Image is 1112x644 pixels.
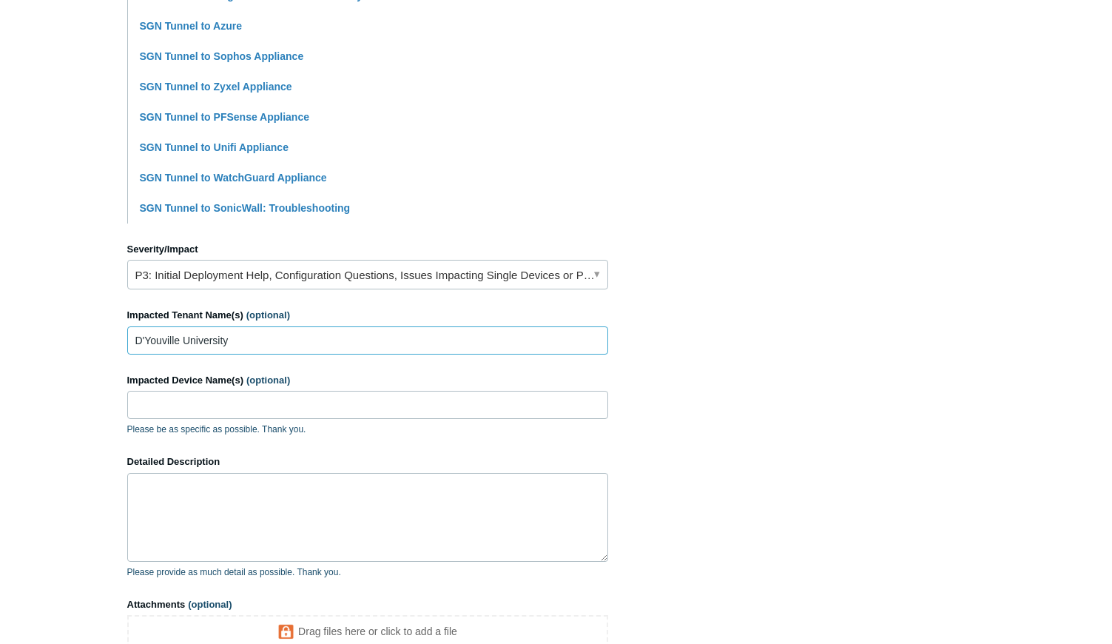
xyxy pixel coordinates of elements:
label: Impacted Tenant Name(s) [127,308,608,323]
a: SGN Tunnel to Azure [140,20,242,32]
a: SGN Tunnel to Zyxel Appliance [140,81,292,93]
span: (optional) [188,599,232,610]
label: Attachments [127,597,608,612]
a: P3: Initial Deployment Help, Configuration Questions, Issues Impacting Single Devices or Past Out... [127,260,608,289]
label: Impacted Device Name(s) [127,373,608,388]
span: (optional) [246,375,290,386]
a: SGN Tunnel to SonicWall: Troubleshooting [140,202,351,214]
label: Detailed Description [127,455,608,469]
a: SGN Tunnel to Sophos Appliance [140,50,304,62]
a: SGN Tunnel to PFSense Appliance [140,111,309,123]
a: SGN Tunnel to WatchGuard Appliance [140,172,327,184]
p: Please provide as much detail as possible. Thank you. [127,566,608,579]
span: (optional) [246,309,290,321]
a: SGN Tunnel to Unifi Appliance [140,141,289,153]
label: Severity/Impact [127,242,608,257]
p: Please be as specific as possible. Thank you. [127,423,608,436]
